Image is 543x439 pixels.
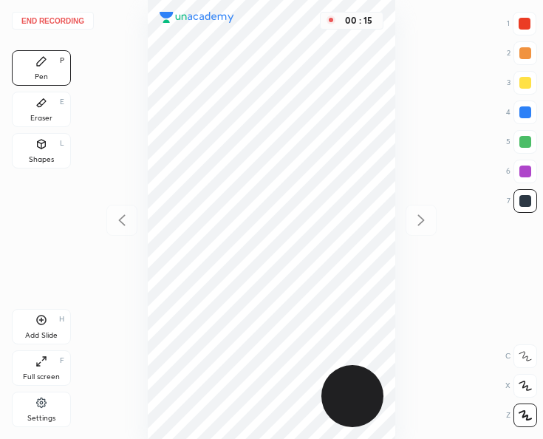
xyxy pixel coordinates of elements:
[341,16,377,26] div: 00 : 15
[23,373,60,381] div: Full screen
[60,140,64,147] div: L
[12,12,94,30] button: End recording
[59,316,64,323] div: H
[60,57,64,64] div: P
[507,189,537,213] div: 7
[25,332,58,339] div: Add Slide
[506,160,537,183] div: 6
[60,98,64,106] div: E
[60,357,64,364] div: F
[507,12,536,35] div: 1
[505,344,537,368] div: C
[507,41,537,65] div: 2
[30,115,52,122] div: Eraser
[506,101,537,124] div: 4
[35,73,48,81] div: Pen
[27,415,55,422] div: Settings
[507,71,537,95] div: 3
[506,404,537,427] div: Z
[505,374,537,398] div: X
[160,12,233,23] img: logo.38c385cc.svg
[506,130,537,154] div: 5
[29,156,54,163] div: Shapes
